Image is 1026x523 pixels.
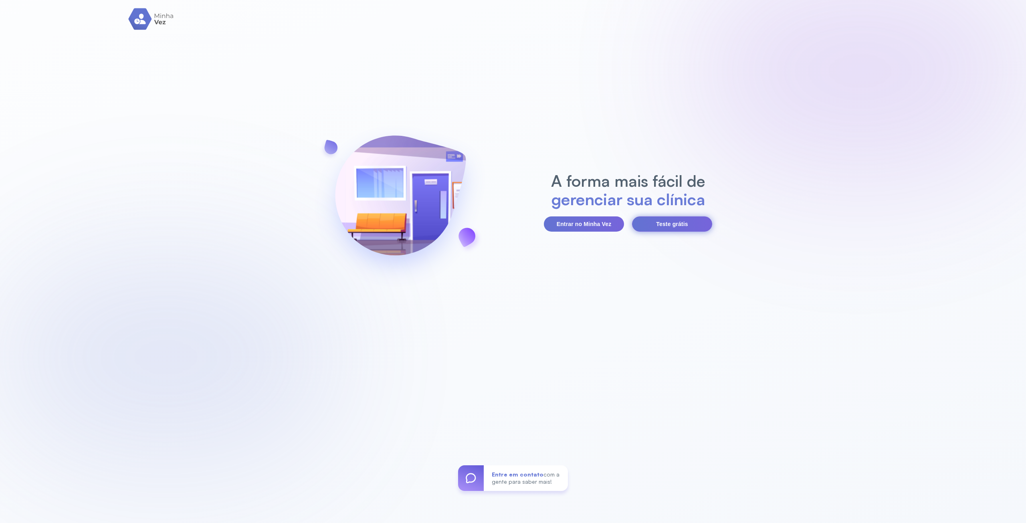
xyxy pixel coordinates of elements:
button: Entrar no Minha Vez [544,216,624,232]
img: banner-login.svg [314,114,487,289]
button: Teste grátis [632,216,712,232]
span: Entre em contato [492,471,543,478]
a: Entre em contatocom a gente para saber mais! [458,465,568,491]
h2: A forma mais fácil de [547,172,709,190]
div: com a gente para saber mais! [484,465,568,491]
img: logo.svg [128,8,174,30]
h2: gerenciar sua clínica [547,190,709,208]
